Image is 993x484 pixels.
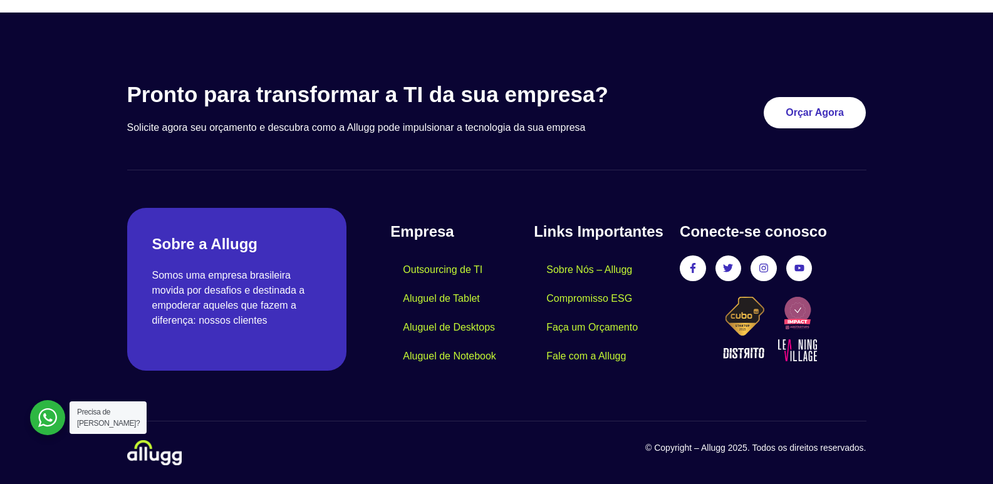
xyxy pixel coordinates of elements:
[77,408,140,428] span: Precisa de [PERSON_NAME]?
[534,255,667,371] nav: Menu
[390,220,534,243] h4: Empresa
[497,441,866,455] p: © Copyright – Allugg 2025. Todos os direitos reservados.
[127,81,667,108] h3: Pronto para transformar a TI da sua empresa?
[390,284,492,313] a: Aluguel de Tablet
[534,342,638,371] a: Fale com a Allugg
[930,424,993,484] iframe: Chat Widget
[390,313,507,342] a: Aluguel de Desktops
[127,120,667,135] p: Solicite agora seu orçamento e descubra como a Allugg pode impulsionar a tecnologia da sua empresa
[930,424,993,484] div: Widget de chat
[152,233,322,255] h2: Sobre a Allugg
[390,255,534,371] nav: Menu
[152,268,322,328] p: Somos uma empresa brasileira movida por desafios e destinada a empoderar aqueles que fazem a dife...
[786,108,844,118] span: Orçar Agora
[127,440,182,465] img: locacao-de-equipamentos-allugg-logo
[680,220,866,243] h4: Conecte-se conosco
[390,342,509,371] a: Aluguel de Notebook
[534,313,650,342] a: Faça um Orçamento
[764,97,866,128] a: Orçar Agora
[534,255,645,284] a: Sobre Nós – Allugg
[534,220,667,243] h4: Links Importantes
[390,255,495,284] a: Outsourcing de TI
[534,284,645,313] a: Compromisso ESG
